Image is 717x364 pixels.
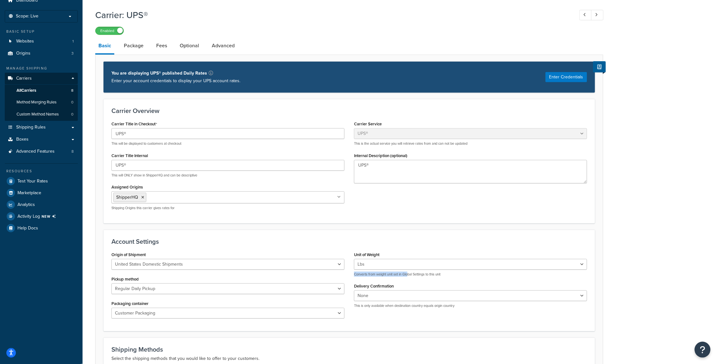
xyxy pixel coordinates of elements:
span: Shipping Rules [16,125,46,130]
a: Custom Method Names0 [5,109,78,120]
a: Next Record [591,10,604,20]
label: Carrier Title Internal [111,153,148,158]
label: Unit of Weight [354,252,379,257]
label: Assigned Origins [111,185,143,189]
a: Carriers [5,73,78,84]
a: Method Merging Rules0 [5,96,78,108]
h3: Account Settings [111,238,587,245]
a: Activity LogNEW [5,211,78,222]
label: Packaging container [111,301,149,306]
span: Boxes [16,137,29,142]
span: Carriers [16,76,32,81]
a: Origins3 [5,48,78,59]
p: This will ONLY show in ShipperHQ and can be descriptive [111,173,345,178]
li: Websites [5,36,78,47]
a: Shipping Rules [5,122,78,133]
div: Basic Setup [5,29,78,34]
a: Advanced [209,38,238,53]
button: Show Help Docs [593,61,606,72]
span: Scope: Live [16,14,38,19]
span: 0 [71,112,73,117]
a: Marketplace [5,187,78,199]
label: Origin of Shipment [111,252,146,257]
textarea: UPS® [354,160,587,183]
span: Advanced Features [16,149,55,154]
label: Internal Description (optional) [354,153,407,158]
span: Help Docs [17,226,38,231]
p: This will be displayed to customers at checkout [111,141,345,146]
li: Method Merging Rules [5,96,78,108]
a: Analytics [5,199,78,210]
h3: Shipping Methods [111,346,587,353]
a: AllCarriers8 [5,85,78,96]
h3: Carrier Overview [111,107,587,114]
label: Pickup method [111,277,139,281]
span: Test Your Rates [17,179,48,184]
a: Optional [177,38,202,53]
h1: Carrier: UPS® [95,9,568,21]
a: Help Docs [5,222,78,234]
a: Advanced Features8 [5,146,78,157]
span: Origins [16,51,30,56]
li: Origins [5,48,78,59]
a: Test Your Rates [5,175,78,187]
p: Shipping Origins this carrier gives rates for [111,206,345,210]
label: Carrier Service [354,122,382,126]
span: 8 [71,149,74,154]
a: Websites1 [5,36,78,47]
span: 8 [71,88,73,93]
li: Custom Method Names [5,109,78,120]
button: Enter Credentials [546,72,587,82]
span: 1 [72,39,74,44]
a: Package [121,38,147,53]
a: Basic [95,38,114,55]
span: Websites [16,39,34,44]
span: 0 [71,100,73,105]
li: [object Object] [5,211,78,222]
p: Select the shipping methods that you would like to offer to your customers. [111,355,587,362]
a: Previous Record [580,10,592,20]
a: Fees [153,38,170,53]
span: Method Merging Rules [17,100,57,105]
div: Manage Shipping [5,66,78,71]
p: You are displaying UPS® published Daily Rates [111,69,240,77]
span: All Carriers [17,88,36,93]
p: Enter your account credentials to display your UPS account rates. [111,77,240,85]
span: Custom Method Names [17,112,59,117]
div: Resources [5,169,78,174]
a: Boxes [5,134,78,145]
p: This is the actual service you will retrieve rates from and can not be updated [354,141,587,146]
span: 3 [71,51,74,56]
span: Activity Log [17,212,58,221]
p: This is only available when destination country equals origin country [354,303,587,308]
button: Open Resource Center [695,342,711,358]
li: Carriers [5,73,78,121]
span: Marketplace [17,190,41,196]
p: Converts from weight unit set in Global Settings to this unit [354,272,587,277]
span: ShipperHQ [116,194,138,201]
label: Delivery Confirmation [354,284,394,288]
label: Enabled [96,27,124,35]
span: Analytics [17,202,35,208]
label: Carrier Title in Checkout [111,122,157,127]
span: NEW [42,214,58,219]
li: Advanced Features [5,146,78,157]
